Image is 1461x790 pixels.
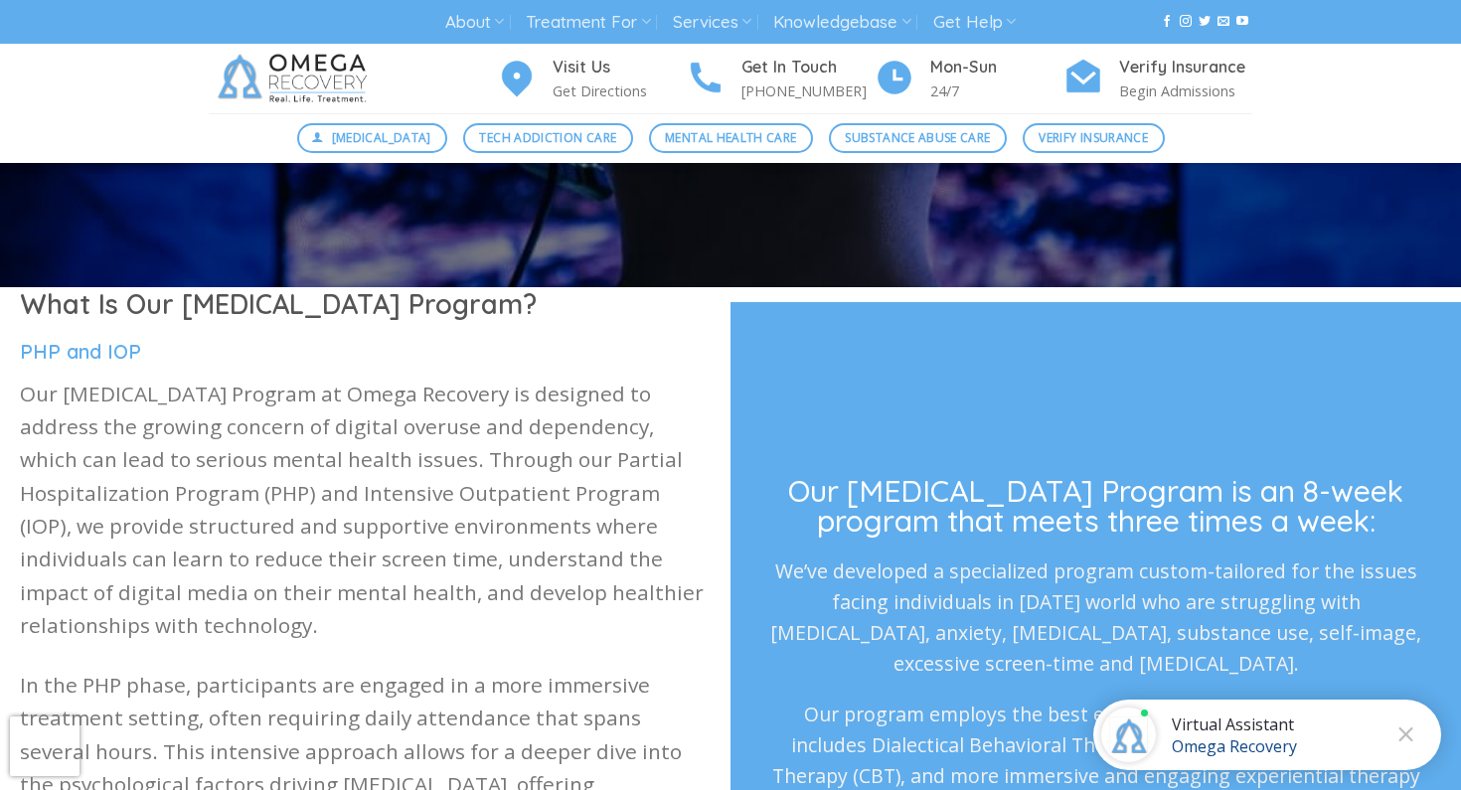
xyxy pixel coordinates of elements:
[20,287,711,322] h1: What Is Our [MEDICAL_DATA] Program?
[649,123,813,153] a: Mental Health Care
[1161,15,1173,29] a: Follow on Facebook
[773,4,910,41] a: Knowledgebase
[553,55,686,80] h4: Visit Us
[1039,128,1148,147] span: Verify Insurance
[767,555,1425,680] p: We’ve developed a specialized program custom-tailored for the issues facing individuals in [DATE]...
[933,4,1016,41] a: Get Help
[463,123,633,153] a: Tech Addiction Care
[297,123,448,153] a: [MEDICAL_DATA]
[1063,55,1252,103] a: Verify Insurance Begin Admissions
[553,79,686,102] p: Get Directions
[665,128,796,147] span: Mental Health Care
[930,79,1063,102] p: 24/7
[1199,15,1211,29] a: Follow on Twitter
[20,378,711,642] p: Our [MEDICAL_DATA] Program at Omega Recovery is designed to address the growing concern of digita...
[673,4,751,41] a: Services
[20,339,141,364] span: PHP and IOP
[1180,15,1192,29] a: Follow on Instagram
[1023,123,1165,153] a: Verify Insurance
[1119,55,1252,80] h4: Verify Insurance
[479,128,616,147] span: Tech Addiction Care
[445,4,504,41] a: About
[767,476,1425,536] h3: Our [MEDICAL_DATA] Program is an 8-week program that meets three times a week:
[526,4,650,41] a: Treatment For
[930,55,1063,80] h4: Mon-Sun
[497,55,686,103] a: Visit Us Get Directions
[829,123,1007,153] a: Substance Abuse Care
[209,44,383,113] img: Omega Recovery
[741,79,875,102] p: [PHONE_NUMBER]
[686,55,875,103] a: Get In Touch [PHONE_NUMBER]
[1236,15,1248,29] a: Follow on YouTube
[741,55,875,80] h4: Get In Touch
[845,128,990,147] span: Substance Abuse Care
[332,128,431,147] span: [MEDICAL_DATA]
[1217,15,1229,29] a: Send us an email
[1119,79,1252,102] p: Begin Admissions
